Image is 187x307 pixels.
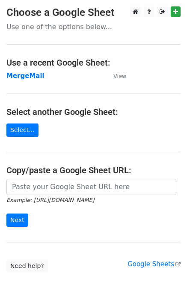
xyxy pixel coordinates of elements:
a: Google Sheets [128,260,181,268]
h4: Use a recent Google Sheet: [6,57,181,68]
a: Need help? [6,259,48,273]
a: MergeMail [6,72,45,80]
h4: Copy/paste a Google Sheet URL: [6,165,181,175]
h4: Select another Google Sheet: [6,107,181,117]
input: Next [6,214,28,227]
small: Example: [URL][DOMAIN_NAME] [6,197,94,203]
a: Select... [6,123,39,137]
a: View [105,72,126,80]
p: Use one of the options below... [6,22,181,31]
h3: Choose a Google Sheet [6,6,181,19]
iframe: Chat Widget [144,266,187,307]
input: Paste your Google Sheet URL here [6,179,176,195]
small: View [113,73,126,79]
